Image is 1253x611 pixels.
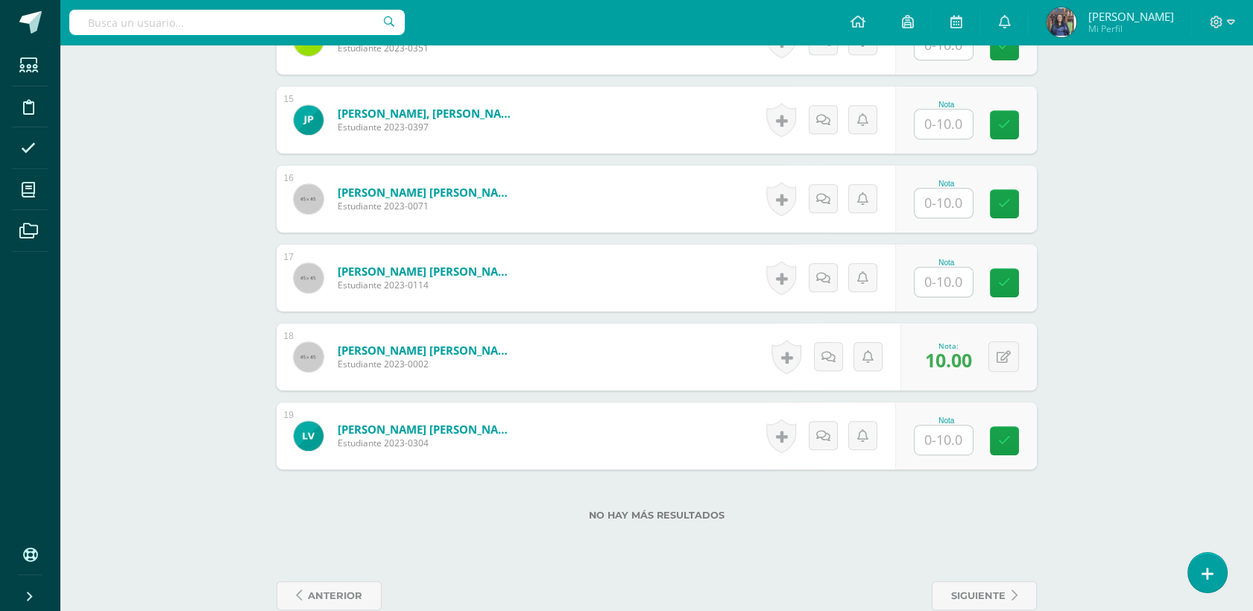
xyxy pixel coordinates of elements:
span: Estudiante 2023-0071 [338,200,517,212]
input: 0-10.0 [915,267,973,297]
span: Estudiante 2023-0304 [338,437,517,449]
img: 1f86d15eefb9d63157d081176369d56f.png [294,421,323,451]
span: [PERSON_NAME] [1088,9,1173,24]
input: 0-10.0 [915,189,973,218]
div: Nota [914,259,979,267]
div: Nota: [925,341,972,351]
img: 45x45 [294,342,323,372]
a: [PERSON_NAME] [PERSON_NAME] [338,264,517,279]
span: Estudiante 2023-0397 [338,121,517,133]
label: No hay más resultados [277,510,1037,521]
img: 97de3abe636775f55b96517d7f939dce.png [1047,7,1076,37]
input: 0-10.0 [915,110,973,139]
input: 0-10.0 [915,31,973,60]
span: Estudiante 2023-0114 [338,279,517,291]
span: Mi Perfil [1088,22,1173,35]
div: Nota [914,101,979,109]
img: 0c0918841e21f3684b961def8192d2c1.png [294,105,323,135]
span: Estudiante 2023-0351 [338,42,517,54]
span: siguiente [951,582,1006,610]
img: 45x45 [294,184,323,214]
div: Nota [914,417,979,425]
input: 0-10.0 [915,425,973,455]
a: anterior [277,581,382,610]
a: [PERSON_NAME], [PERSON_NAME] [338,106,517,121]
div: Nota [914,180,979,188]
a: [PERSON_NAME] [PERSON_NAME] [338,422,517,437]
a: siguiente [932,581,1037,610]
img: 45x45 [294,263,323,293]
a: [PERSON_NAME] [PERSON_NAME] [338,185,517,200]
span: anterior [308,582,362,610]
span: 10.00 [925,347,972,373]
span: Estudiante 2023-0002 [338,358,517,370]
input: Busca un usuario... [69,10,405,35]
a: [PERSON_NAME] [PERSON_NAME] [338,343,517,358]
